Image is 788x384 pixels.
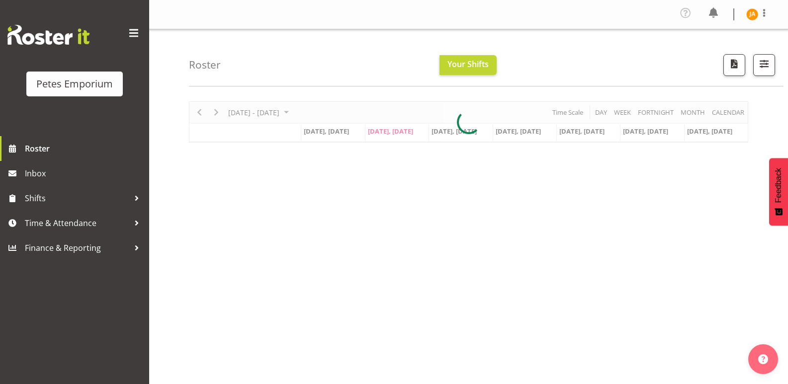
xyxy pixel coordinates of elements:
[758,354,768,364] img: help-xxl-2.png
[7,25,89,45] img: Rosterit website logo
[25,191,129,206] span: Shifts
[439,55,497,75] button: Your Shifts
[753,54,775,76] button: Filter Shifts
[36,77,113,91] div: Petes Emporium
[25,216,129,230] span: Time & Attendance
[25,141,144,156] span: Roster
[774,168,783,203] span: Feedback
[746,8,758,20] img: jeseryl-armstrong10788.jpg
[189,59,221,71] h4: Roster
[447,59,489,70] span: Your Shifts
[723,54,745,76] button: Download a PDF of the roster according to the set date range.
[25,240,129,255] span: Finance & Reporting
[769,158,788,226] button: Feedback - Show survey
[25,166,144,181] span: Inbox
